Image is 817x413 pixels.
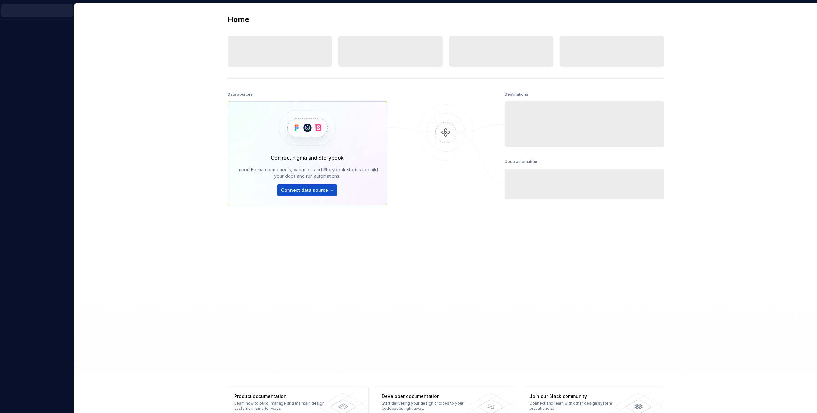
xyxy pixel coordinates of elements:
[228,90,253,99] div: Data sources
[237,167,378,179] div: Import Figma components, variables and Storybook stories to build your docs and run automations.
[529,393,622,400] div: Join our Slack community
[382,393,475,400] div: Developer documentation
[505,90,528,99] div: Destinations
[382,401,475,411] div: Start delivering your design choices to your codebases right away.
[228,14,249,25] h2: Home
[529,401,622,411] div: Connect and learn with other design system practitioners.
[277,184,337,196] button: Connect data source
[505,157,537,166] div: Code automation
[234,401,327,411] div: Learn how to build, manage and maintain design systems in smarter ways.
[271,154,344,161] div: Connect Figma and Storybook
[234,393,327,400] div: Product documentation
[281,187,328,193] span: Connect data source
